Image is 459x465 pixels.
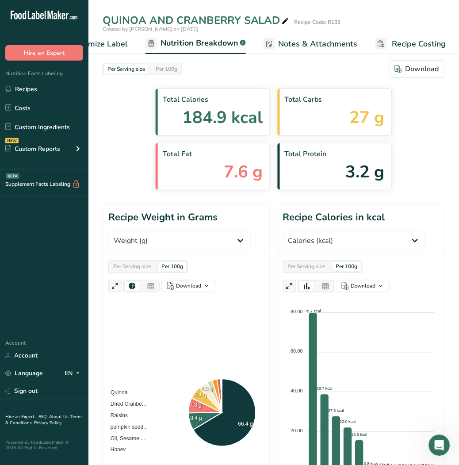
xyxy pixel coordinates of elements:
[5,440,83,451] div: Powered By FoodLabelMaker © 2025 All Rights Reserved
[110,262,154,272] div: Per Serving size
[291,388,303,394] tspan: 40.00
[5,138,19,143] div: NEW
[295,18,341,26] div: Recipe Code: R132
[389,60,445,78] button: Download
[163,149,263,159] span: Total Fat
[351,282,376,290] div: Download
[336,280,390,292] button: Download
[104,413,128,419] span: Raisins
[350,105,385,130] span: 27 g
[176,282,201,290] div: Download
[104,447,126,453] span: Honey
[182,105,263,130] span: 184.9 kcal
[5,45,83,61] button: Hire an Expert
[279,38,358,50] span: Notes & Attachments
[224,159,263,184] span: 7.6 g
[291,349,303,354] tspan: 60.00
[104,436,145,442] span: Oil, Sesame ...
[104,390,128,396] span: Quinoa
[49,414,70,420] a: About Us .
[34,420,61,427] a: Privacy Policy
[5,414,37,420] a: Hire an Expert .
[6,173,19,179] div: BETA
[163,94,263,105] span: Total Calories
[285,94,385,105] span: Total Carbs
[103,12,291,28] div: QUINOA AND CRANBERRY SALAD
[65,369,83,379] div: EN
[103,26,198,33] span: Created by [PERSON_NAME] on [DATE]
[5,144,60,154] div: Custom Reports
[346,159,385,184] span: 3.2 g
[161,280,215,292] button: Download
[375,34,446,54] a: Recipe Costing
[145,33,246,54] a: Nutrition Breakdown
[429,435,450,456] iframe: Intercom live chat
[38,414,49,420] a: FAQ .
[392,38,446,50] span: Recipe Costing
[108,210,218,225] h1: Recipe Weight in Grams
[285,149,385,159] span: Total Protein
[104,401,146,407] span: Dried Cranbe...
[104,64,149,74] div: Per Serving size
[5,366,43,381] a: Language
[5,414,83,427] a: Terms & Conditions .
[158,262,187,272] div: Per 100g
[67,38,128,50] span: Customize Label
[52,34,128,54] a: Customize Label
[161,37,238,49] span: Nutrition Breakdown
[291,309,303,314] tspan: 80.00
[333,262,361,272] div: Per 100g
[395,64,439,74] div: Download
[291,428,303,433] tspan: 20.00
[104,424,148,430] span: pumpkin seed...
[152,64,181,74] div: Per 100g
[284,262,329,272] div: Per Serving size
[283,210,385,225] h1: Recipe Calories in kcal
[264,34,358,54] a: Notes & Attachments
